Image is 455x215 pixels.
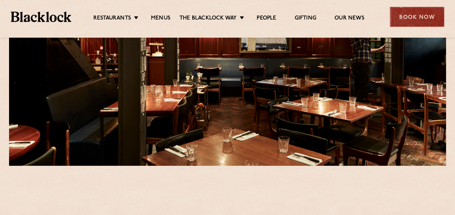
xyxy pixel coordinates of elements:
div: Book Now [390,7,444,27]
a: Our News [334,15,365,23]
a: Gifting [294,15,316,23]
a: People [257,15,276,23]
img: BL_Textured_Logo-footer-cropped.svg [11,12,71,22]
a: Restaurants [93,15,131,23]
a: Menus [151,15,170,23]
a: The Blacklock Way [180,15,237,23]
